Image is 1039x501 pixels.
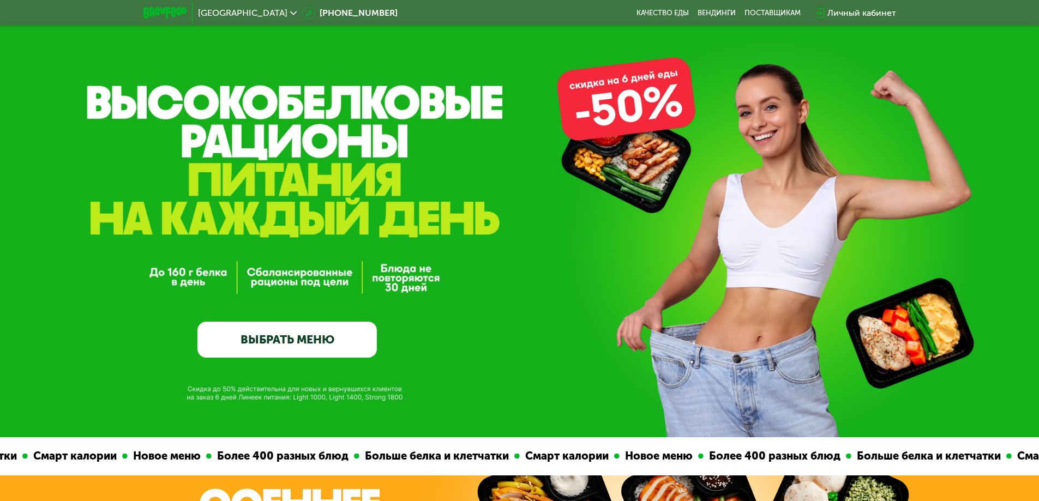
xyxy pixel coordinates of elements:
div: Более 400 разных блюд [702,448,845,464]
div: Личный кабинет [827,7,896,20]
div: Новое меню [127,448,205,464]
a: Качество еды [636,9,689,17]
div: Больше белка и клетчатки [850,448,1005,464]
div: поставщикам [744,9,801,17]
a: Вендинги [698,9,736,17]
span: [GEOGRAPHIC_DATA] [198,9,287,17]
a: [PHONE_NUMBER] [302,7,398,20]
div: Больше белка и клетчатки [358,448,513,464]
div: Новое меню [618,448,697,464]
div: Более 400 разных блюд [211,448,353,464]
div: Смарт калории [519,448,613,464]
div: Смарт калории [27,448,121,464]
a: ВЫБРАТЬ МЕНЮ [197,322,377,358]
